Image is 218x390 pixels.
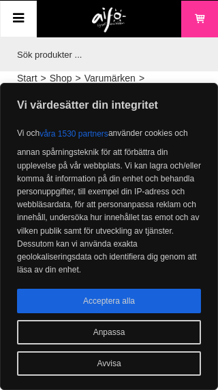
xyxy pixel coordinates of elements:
[17,320,201,344] button: Anpassa
[10,37,201,71] input: Sök produkter ...
[40,122,108,146] button: våra 1530 partners
[17,351,201,376] button: Avvisa
[50,71,72,86] a: Shop
[139,71,144,86] span: >
[17,71,37,86] a: Start
[17,289,201,313] button: Acceptera alla
[92,7,127,33] img: logo.png
[84,71,136,86] a: Varumärken
[17,122,201,277] p: Vi och använder cookies och annan spårningsteknik för att förbättra din upplevelse på vår webbpla...
[75,71,80,86] span: >
[41,71,46,86] span: >
[1,97,217,113] p: Vi värdesätter din integritet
